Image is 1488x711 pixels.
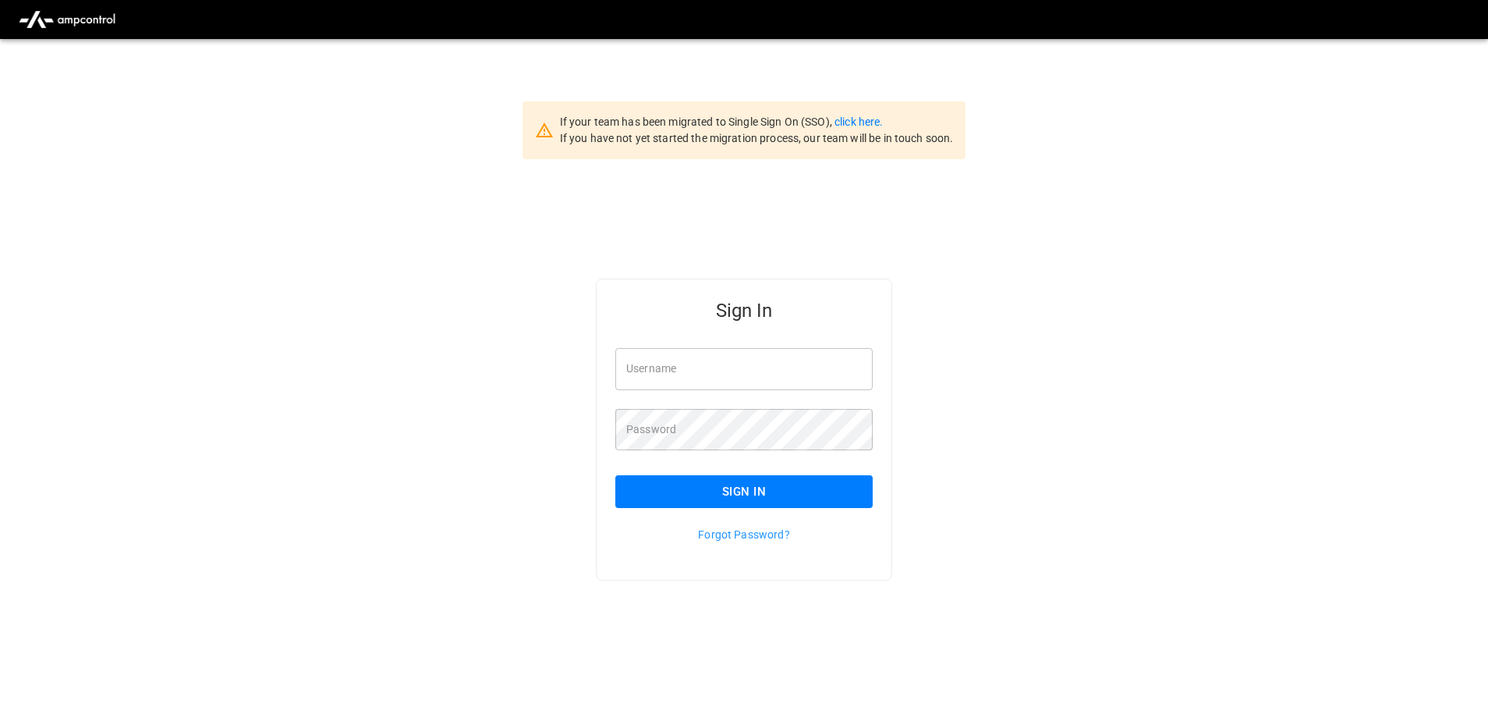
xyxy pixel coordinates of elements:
[834,116,883,128] a: click here.
[615,475,873,508] button: Sign In
[560,116,834,128] span: If your team has been migrated to Single Sign On (SSO),
[615,298,873,323] h5: Sign In
[615,527,873,542] p: Forgot Password?
[560,132,954,144] span: If you have not yet started the migration process, our team will be in touch soon.
[12,5,122,34] img: ampcontrol.io logo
